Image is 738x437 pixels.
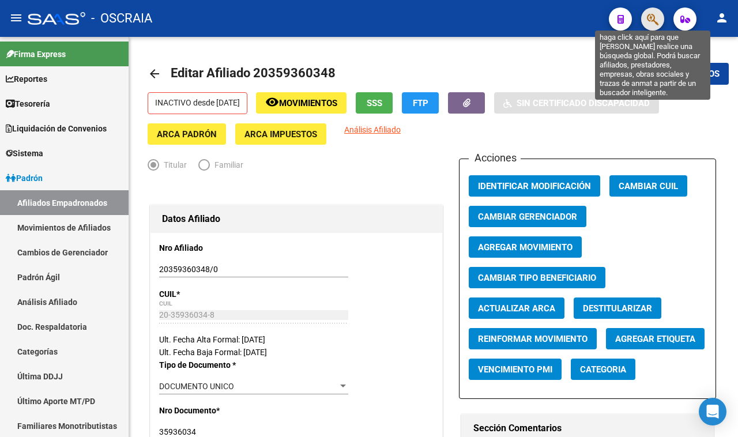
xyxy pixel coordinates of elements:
button: Agregar Movimiento [469,236,582,258]
button: Identificar Modificación [469,175,600,197]
span: Familiar [210,159,243,171]
span: Editar Afiliado 20359360348 [171,66,336,80]
button: SSS [356,92,393,114]
span: FTP [413,98,428,108]
button: Agregar Etiqueta [606,328,705,349]
mat-icon: person [715,11,729,25]
p: Nro Documento [159,404,246,417]
button: Cambiar Gerenciador [469,206,586,227]
span: Reportes [6,73,47,85]
p: CUIL [159,288,246,300]
span: Reinformar Movimiento [478,334,588,344]
p: Tipo de Documento * [159,359,246,371]
h3: Acciones [469,150,521,166]
span: Guardar cambios [639,69,720,80]
mat-icon: save [625,66,639,80]
button: Cambiar Tipo Beneficiario [469,267,605,288]
mat-icon: arrow_back [148,67,161,81]
span: Agregar Etiqueta [615,334,695,344]
button: Reinformar Movimiento [469,328,597,349]
p: Nro Afiliado [159,242,246,254]
span: Destitularizar [583,303,652,314]
span: Sistema [6,147,43,160]
div: Open Intercom Messenger [699,398,726,425]
button: Actualizar ARCA [469,297,564,319]
button: Guardar cambios [616,63,729,84]
span: Sin Certificado Discapacidad [517,98,650,108]
button: FTP [402,92,439,114]
mat-icon: menu [9,11,23,25]
span: Agregar Movimiento [478,242,573,253]
button: Sin Certificado Discapacidad [494,92,659,114]
span: - OSCRAIA [91,6,152,31]
span: Categoria [580,364,626,375]
span: Liquidación de Convenios [6,122,107,135]
h1: Datos Afiliado [162,210,431,228]
span: Cambiar Gerenciador [478,212,577,222]
span: ARCA Impuestos [244,129,317,140]
button: Cambiar CUIL [609,175,687,197]
button: Categoria [571,359,635,380]
button: Destitularizar [574,297,661,319]
span: Tesorería [6,97,50,110]
span: Padrón [6,172,43,184]
div: Ult. Fecha Baja Formal: [DATE] [159,346,434,359]
span: Cambiar Tipo Beneficiario [478,273,596,283]
button: ARCA Padrón [148,123,226,145]
span: Titular [159,159,187,171]
span: Vencimiento PMI [478,364,552,375]
span: ARCA Padrón [157,129,217,140]
div: Ult. Fecha Alta Formal: [DATE] [159,333,434,346]
span: Movimientos [279,98,337,108]
button: ARCA Impuestos [235,123,326,145]
span: Cambiar CUIL [619,181,678,191]
mat-radio-group: Elija una opción [148,163,255,172]
span: Identificar Modificación [478,181,591,191]
span: SSS [367,98,382,108]
span: Firma Express [6,48,66,61]
span: Actualizar ARCA [478,303,555,314]
mat-icon: remove_red_eye [265,95,279,109]
p: INACTIVO desde [DATE] [148,92,247,114]
button: Vencimiento PMI [469,359,562,380]
span: DOCUMENTO UNICO [159,382,234,391]
button: Movimientos [256,92,347,114]
span: Análisis Afiliado [344,125,401,134]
